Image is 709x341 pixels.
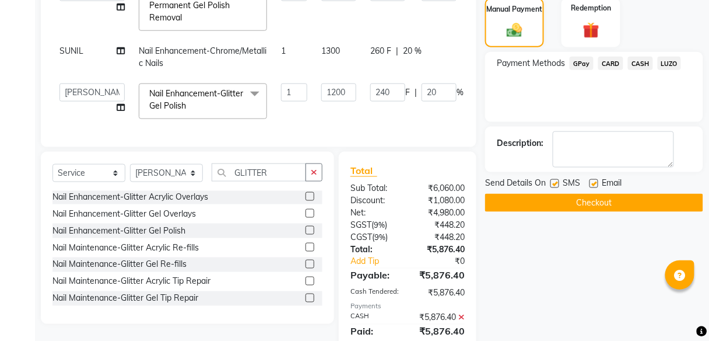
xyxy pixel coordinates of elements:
div: Payments [350,302,465,312]
div: Sub Total: [342,182,408,194]
div: Nail Enhancement-Glitter Acrylic Overlays [52,191,208,203]
div: Nail Enhancement-Glitter Gel Polish [52,225,185,237]
img: _gift.svg [578,20,605,41]
div: Discount: [342,194,408,207]
span: | [396,45,398,57]
div: ₹5,876.40 [408,287,473,300]
span: GPay [570,57,594,70]
span: Email [602,177,622,192]
div: ₹5,876.40 [408,269,473,283]
div: Paid: [342,325,408,339]
div: ₹448.20 [408,231,473,243]
div: ( ) [342,219,408,231]
a: Add Tip [342,256,419,268]
span: 20 % [403,45,422,57]
span: Payment Methods [497,57,565,69]
img: _cash.svg [502,22,527,39]
span: 9% [374,232,385,242]
span: SGST [350,220,371,230]
div: Net: [342,207,408,219]
div: Payable: [342,269,408,283]
div: CASH [342,312,408,324]
span: SMS [563,177,580,192]
div: ( ) [342,231,408,243]
div: ₹4,980.00 [408,207,473,219]
span: % [457,86,464,99]
div: Nail Enhancement-Glitter Gel Overlays [52,208,196,220]
span: CGST [350,232,372,242]
div: Description: [497,137,543,149]
span: 1300 [321,46,340,56]
a: x [186,100,191,111]
span: 1 [281,46,286,56]
span: SUNIL [59,46,83,56]
div: Total: [342,243,408,256]
span: 260 F [370,45,391,57]
span: 9% [374,220,385,229]
div: ₹1,080.00 [408,194,473,207]
div: ₹6,060.00 [408,182,473,194]
div: Nail Maintenance-Glitter Gel Re-fills [52,259,187,271]
div: Cash Tendered: [342,287,408,300]
span: | [415,86,417,99]
span: CASH [628,57,653,70]
span: CARD [598,57,623,70]
div: ₹5,876.40 [408,325,473,339]
label: Manual Payment [487,4,543,15]
label: Redemption [571,3,611,13]
button: Checkout [485,194,703,212]
div: ₹0 [419,256,473,268]
span: Total [350,165,377,177]
div: Nail Maintenance-Glitter Acrylic Tip Repair [52,276,210,288]
span: F [405,86,410,99]
input: Search or Scan [212,163,306,182]
span: LUZO [658,57,682,70]
div: Nail Maintenance-Glitter Acrylic Re-fills [52,242,199,254]
div: Nail Maintenance-Glitter Gel Tip Repair [52,293,198,305]
a: x [182,12,187,23]
div: ₹5,876.40 [408,312,473,324]
div: ₹5,876.40 [408,243,473,256]
span: Nail Enhancement-Chrome/Metallic Nails [139,46,266,68]
span: Send Details On [485,177,546,192]
div: ₹448.20 [408,219,473,231]
span: Nail Enhancement-Glitter Gel Polish [149,88,243,111]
